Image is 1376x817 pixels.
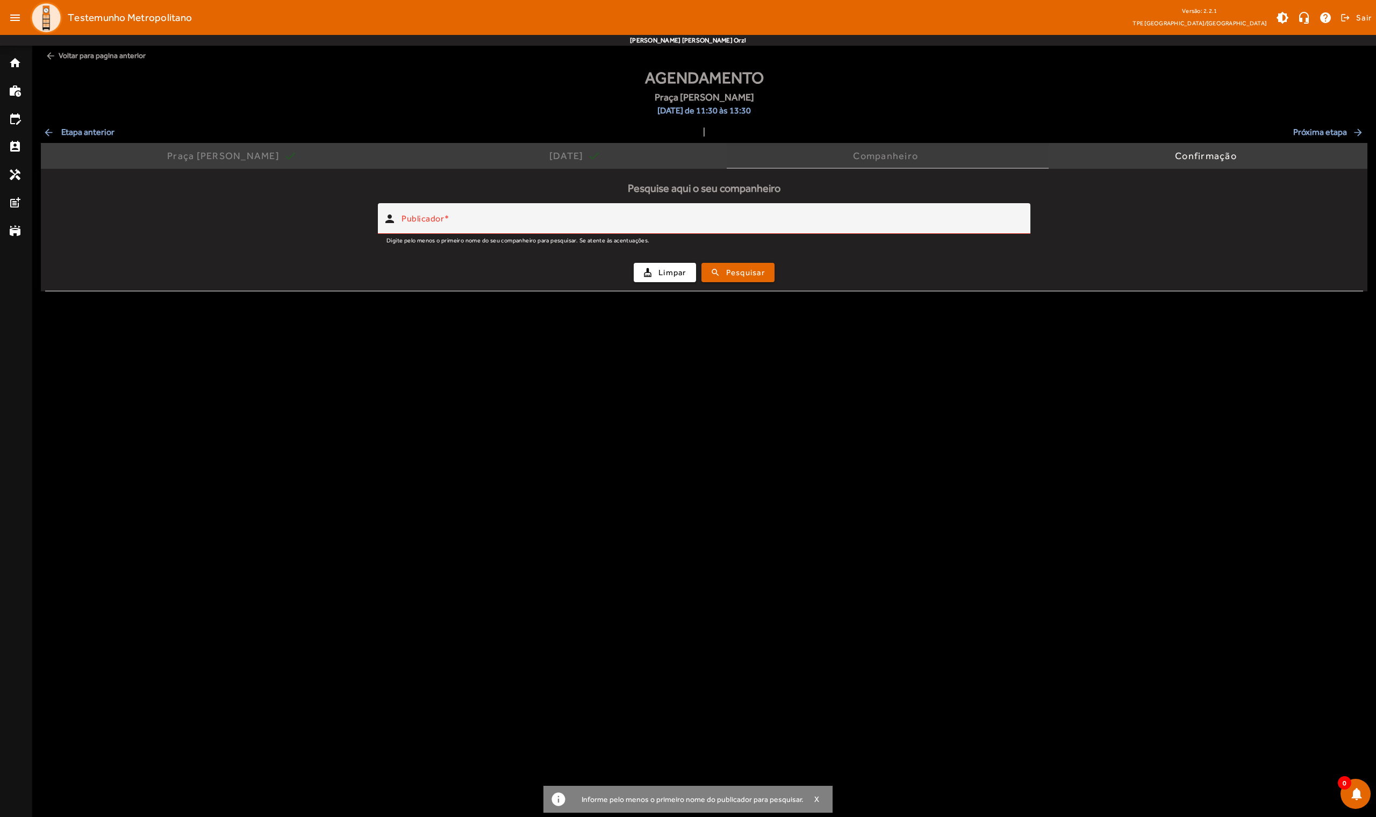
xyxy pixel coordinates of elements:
mat-icon: arrow_back [45,51,56,61]
span: | [703,126,705,139]
span: [DATE] de 11:30 às 13:30 [655,104,754,117]
button: Limpar [634,263,696,282]
mat-icon: perm_contact_calendar [9,140,21,153]
span: Testemunho Metropolitano [68,9,192,26]
div: [DATE] [549,150,588,161]
div: Informe pelo menos o primeiro nome do publicador para pesquisar. [573,792,804,807]
span: Voltar para pagina anterior [41,46,1367,66]
span: 0 [1338,776,1351,790]
mat-icon: person [383,212,396,225]
mat-icon: check [587,149,600,162]
span: Praça [PERSON_NAME] [655,90,754,104]
span: TPE [GEOGRAPHIC_DATA]/[GEOGRAPHIC_DATA] [1133,18,1266,28]
mat-icon: post_add [9,196,21,209]
span: Limpar [658,267,686,279]
button: Pesquisar [701,263,775,282]
span: Pesquisar [726,267,765,279]
button: X [804,794,830,804]
mat-icon: arrow_back [43,127,56,138]
mat-icon: edit_calendar [9,112,21,125]
mat-icon: arrow_forward [1352,127,1365,138]
mat-icon: home [9,56,21,69]
span: Próxima etapa [1293,126,1365,139]
mat-hint: Digite pelo menos o primeiro nome do seu companheiro para pesquisar. Se atente às acentuações. [386,234,650,246]
mat-icon: handyman [9,168,21,181]
div: Confirmação [1175,150,1241,161]
mat-icon: menu [4,7,26,28]
mat-icon: stadium [9,224,21,237]
mat-icon: info [550,791,567,807]
div: Praça [PERSON_NAME] [167,150,284,161]
span: Etapa anterior [43,126,114,139]
div: Versão: 2.2.1 [1133,4,1266,18]
div: Companheiro [853,150,922,161]
button: Sair [1339,10,1372,26]
mat-icon: work_history [9,84,21,97]
span: X [814,794,820,804]
h5: Pesquise aqui o seu companheiro [45,182,1363,195]
mat-label: Publicador [402,213,444,224]
img: Logo TPE [30,2,62,34]
a: Testemunho Metropolitano [26,2,192,34]
span: Agendamento [645,66,764,90]
span: Sair [1356,9,1372,26]
mat-icon: check [284,149,297,162]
